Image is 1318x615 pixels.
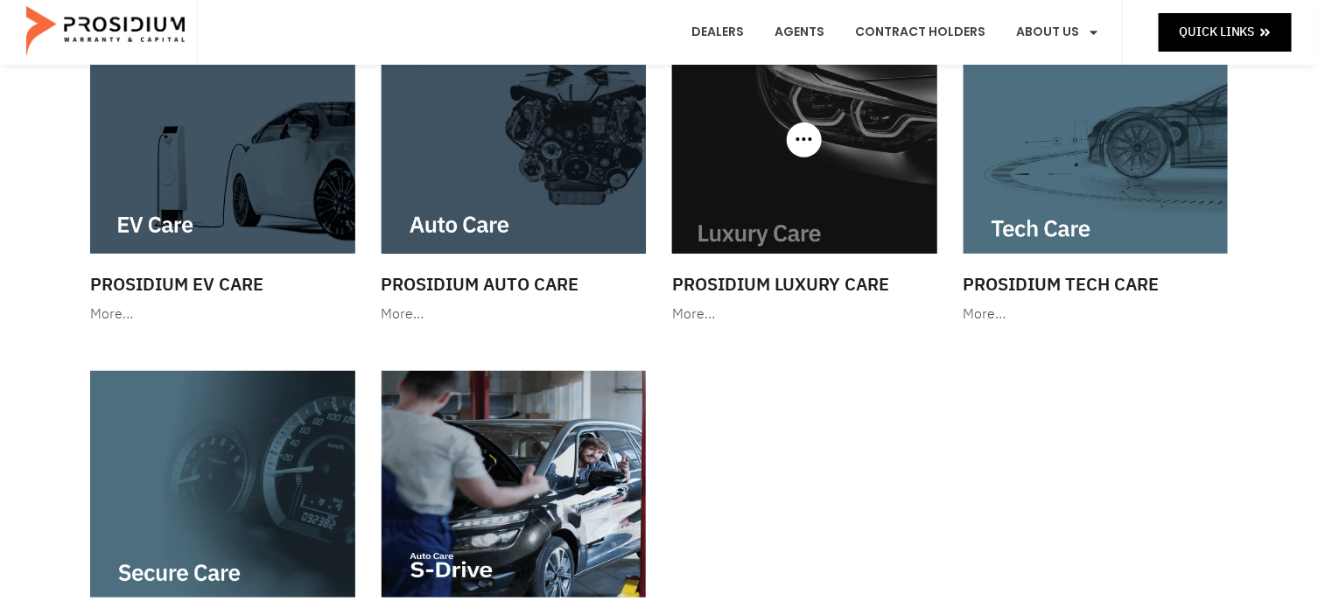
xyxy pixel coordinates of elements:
[672,302,937,327] div: More…
[382,302,647,327] div: More…
[382,271,647,297] h3: Prosidium Auto Care
[81,18,364,336] a: Prosidium EV Care More…
[955,18,1237,336] a: Prosidium Tech Care More…
[1159,13,1292,51] a: Quick Links
[964,302,1229,327] div: More…
[373,18,655,336] a: Prosidium Auto Care More…
[90,302,355,327] div: More…
[90,271,355,297] h3: Prosidium EV Care
[1179,21,1255,43] span: Quick Links
[672,271,937,297] h3: Prosidium Luxury Care
[663,18,946,336] a: Prosidium Luxury Care More…
[964,271,1229,297] h3: Prosidium Tech Care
